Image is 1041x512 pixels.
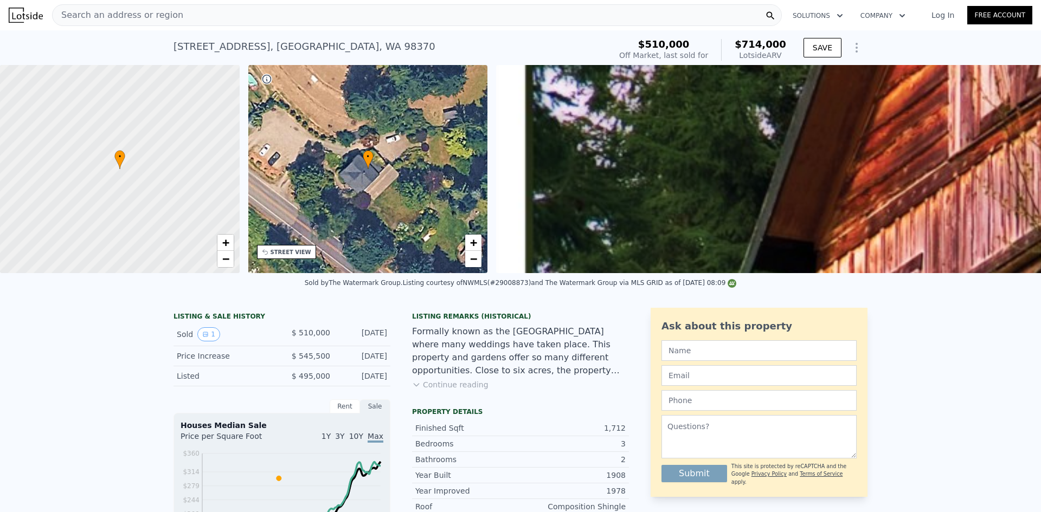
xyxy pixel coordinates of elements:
div: 1908 [520,470,626,481]
img: NWMLS Logo [728,279,736,288]
div: Roof [415,501,520,512]
span: • [114,152,125,161]
div: 1,712 [520,423,626,433]
span: $510,000 [638,38,690,50]
a: Zoom out [217,251,234,267]
span: + [470,236,477,249]
div: Finished Sqft [415,423,520,433]
div: [STREET_ADDRESS] , [GEOGRAPHIC_DATA] , WA 98370 [173,39,435,54]
div: Sale [360,399,390,413]
a: Free Account [967,6,1032,24]
div: Sold [177,327,273,341]
span: 3Y [335,432,344,440]
div: Sold by The Watermark Group . [305,279,403,287]
tspan: $360 [183,450,200,457]
div: [DATE] [339,327,387,341]
div: Bedrooms [415,438,520,449]
div: LISTING & SALE HISTORY [173,312,390,323]
input: Name [661,340,857,361]
tspan: $244 [183,496,200,504]
button: SAVE [804,38,841,57]
div: Listing courtesy of NWMLS (#29008873) and The Watermark Group via MLS GRID as of [DATE] 08:09 [403,279,737,287]
a: Zoom in [465,235,481,251]
span: $714,000 [735,38,786,50]
div: Rent [330,399,360,413]
input: Phone [661,390,857,411]
span: $ 495,000 [292,372,330,380]
div: 2 [520,454,626,465]
div: • [363,150,374,169]
button: Continue reading [412,379,489,390]
span: • [363,152,374,161]
span: $ 510,000 [292,328,330,337]
div: • [114,150,125,169]
div: Ask about this property [661,319,857,334]
span: Search an address or region [53,9,183,22]
div: Price per Square Foot [181,431,282,448]
div: Property details [412,407,629,416]
a: Log In [918,10,967,21]
img: Lotside [9,8,43,23]
div: [DATE] [339,371,387,381]
div: [DATE] [339,351,387,361]
button: View historical data [197,327,220,341]
div: Listed [177,371,273,381]
div: Listing Remarks (Historical) [412,312,629,321]
div: Off Market, last sold for [619,50,708,61]
span: 1Y [322,432,331,440]
div: Composition Shingle [520,501,626,512]
tspan: $279 [183,482,200,490]
input: Email [661,365,857,386]
div: STREET VIEW [271,248,311,256]
span: 10Y [349,432,363,440]
tspan: $314 [183,468,200,476]
button: Show Options [846,37,868,59]
div: Price Increase [177,351,273,361]
a: Zoom in [217,235,234,251]
a: Zoom out [465,251,481,267]
a: Privacy Policy [751,471,787,477]
span: Max [368,432,383,443]
a: Terms of Service [800,471,843,477]
div: Formally known as the [GEOGRAPHIC_DATA] where many weddings have taken place. This property and g... [412,325,629,377]
button: Company [852,6,914,25]
span: − [470,252,477,265]
span: − [222,252,229,265]
div: 3 [520,438,626,449]
div: Year Built [415,470,520,481]
div: 1978 [520,485,626,496]
span: $ 545,500 [292,352,330,360]
button: Solutions [784,6,852,25]
button: Submit [661,465,727,482]
div: Year Improved [415,485,520,496]
div: Lotside ARV [735,50,786,61]
div: Bathrooms [415,454,520,465]
div: This site is protected by reCAPTCHA and the Google and apply. [731,463,857,486]
div: Houses Median Sale [181,420,383,431]
span: + [222,236,229,249]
